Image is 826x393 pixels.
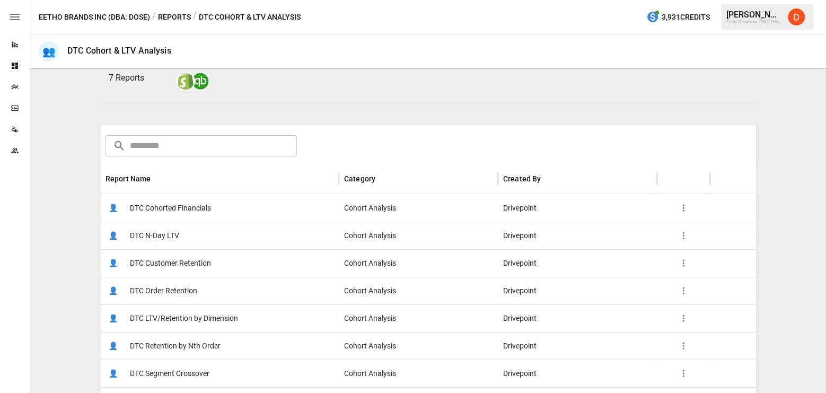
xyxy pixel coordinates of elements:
[498,277,657,304] div: Drivepoint
[339,222,498,249] div: Cohort Analysis
[130,305,238,332] span: DTC LTV/Retention by Dimension
[106,174,151,183] div: Report Name
[39,11,150,24] button: Eetho Brands Inc (DBA: Dose)
[339,249,498,277] div: Cohort Analysis
[542,171,557,186] button: Sort
[106,310,121,326] span: 👤
[498,304,657,332] div: Drivepoint
[106,283,121,299] span: 👤
[106,228,121,243] span: 👤
[498,360,657,387] div: Drivepoint
[662,11,710,24] span: 3,931 Credits
[130,360,209,387] span: DTC Segment Crossover
[106,338,121,354] span: 👤
[130,222,179,249] span: DTC N-Day LTV
[192,73,209,90] img: quickbooks
[152,11,156,24] div: /
[193,11,197,24] div: /
[158,11,191,24] button: Reports
[503,174,541,183] div: Created By
[339,360,498,387] div: Cohort Analysis
[726,20,781,24] div: Eetho Brands Inc (DBA: Dose)
[67,46,171,56] div: DTC Cohort & LTV Analysis
[130,250,211,277] span: DTC Customer Retention
[130,277,197,304] span: DTC Order Retention
[498,222,657,249] div: Drivepoint
[642,7,714,27] button: 3,931Credits
[781,2,811,32] button: Daley Meistrell
[339,332,498,360] div: Cohort Analysis
[726,10,781,20] div: [PERSON_NAME]
[39,41,59,62] div: 👥
[344,174,375,183] div: Category
[106,255,121,271] span: 👤
[130,333,221,360] span: DTC Retention by Nth Order
[339,304,498,332] div: Cohort Analysis
[339,194,498,222] div: Cohort Analysis
[498,332,657,360] div: Drivepoint
[152,171,167,186] button: Sort
[788,8,805,25] img: Daley Meistrell
[177,73,194,90] img: shopify
[106,365,121,381] span: 👤
[376,171,391,186] button: Sort
[130,195,211,222] span: DTC Cohorted Financials
[498,249,657,277] div: Drivepoint
[498,194,657,222] div: Drivepoint
[339,277,498,304] div: Cohort Analysis
[106,200,121,216] span: 👤
[109,72,168,84] p: 7 Reports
